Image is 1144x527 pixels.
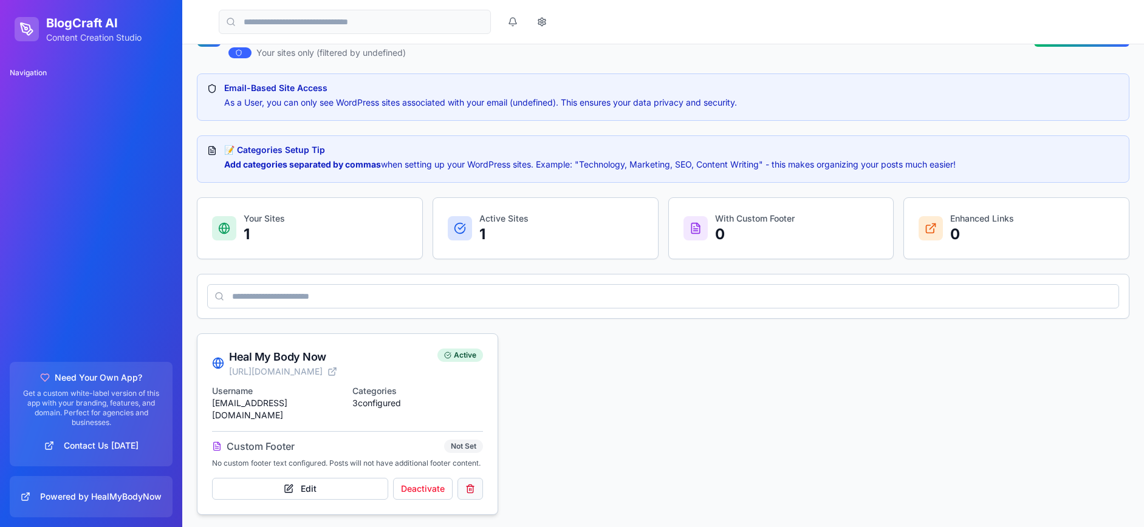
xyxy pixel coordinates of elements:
p: Enhanced Links [950,212,1014,225]
p: With Custom Footer [715,212,795,225]
strong: Add categories separated by commas [224,159,381,169]
div: As a User, you can only see WordPress sites associated with your email (undefined). This ensures ... [224,97,1119,109]
button: Deactivate [393,478,453,500]
p: [EMAIL_ADDRESS][DOMAIN_NAME] [212,397,343,421]
p: 1 [479,225,529,244]
span: Need Your Own App? [55,372,142,384]
p: Active Sites [479,212,529,225]
p: 0 [715,225,795,244]
p: Get a custom white-label version of this app with your branding, features, and domain. Perfect fo... [19,389,163,427]
p: Content Creation Studio [46,32,142,44]
p: No custom footer text configured. Posts will not have additional footer content. [212,458,483,468]
p: 0 [950,225,1014,244]
div: 📝 Categories Setup Tip [224,144,1119,156]
p: 3 configured [352,397,483,409]
p: 1 [244,225,285,244]
div: Heal My Body Now [229,348,337,365]
div: Active [437,348,483,362]
div: Email-Based Site Access [224,82,1119,94]
h1: BlogCraft AI [46,15,142,32]
p: Categories [352,385,483,397]
div: Navigation [5,63,177,83]
button: Contact Us [DATE] [19,435,163,457]
p: Your Sites [244,212,285,225]
p: Username [212,385,343,397]
div: when setting up your WordPress sites. Example: "Technology, Marketing, SEO, Content Writing" - th... [224,158,1119,171]
p: Custom Footer [227,439,295,454]
button: Powered by HealMyBodyNow [19,486,163,508]
span: Your sites only (filtered by undefined) [256,47,406,59]
button: Edit [212,478,388,500]
div: [URL][DOMAIN_NAME] [229,365,337,378]
div: Not Set [444,440,483,453]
